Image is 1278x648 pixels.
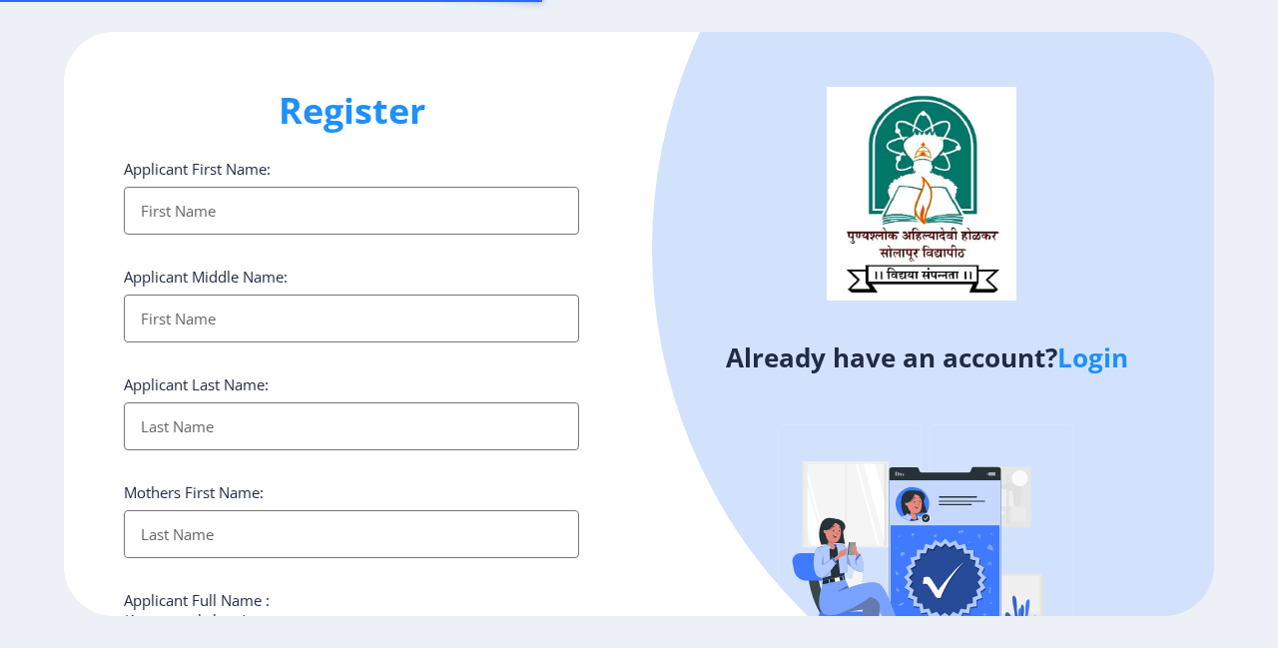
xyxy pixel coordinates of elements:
[124,267,288,287] label: Applicant Middle Name:
[124,402,579,450] input: Last Name
[124,87,579,135] h1: Register
[124,159,271,179] label: Applicant First Name:
[124,374,269,394] label: Applicant Last Name:
[654,341,1199,373] h4: Already have an account?
[124,187,579,235] input: First Name
[827,87,1016,301] img: logo
[124,590,270,630] label: Applicant Full Name : (As on marksheet)
[1057,339,1128,375] a: Login
[124,295,579,342] input: First Name
[124,482,264,502] label: Mothers First Name:
[124,510,579,558] input: Last Name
